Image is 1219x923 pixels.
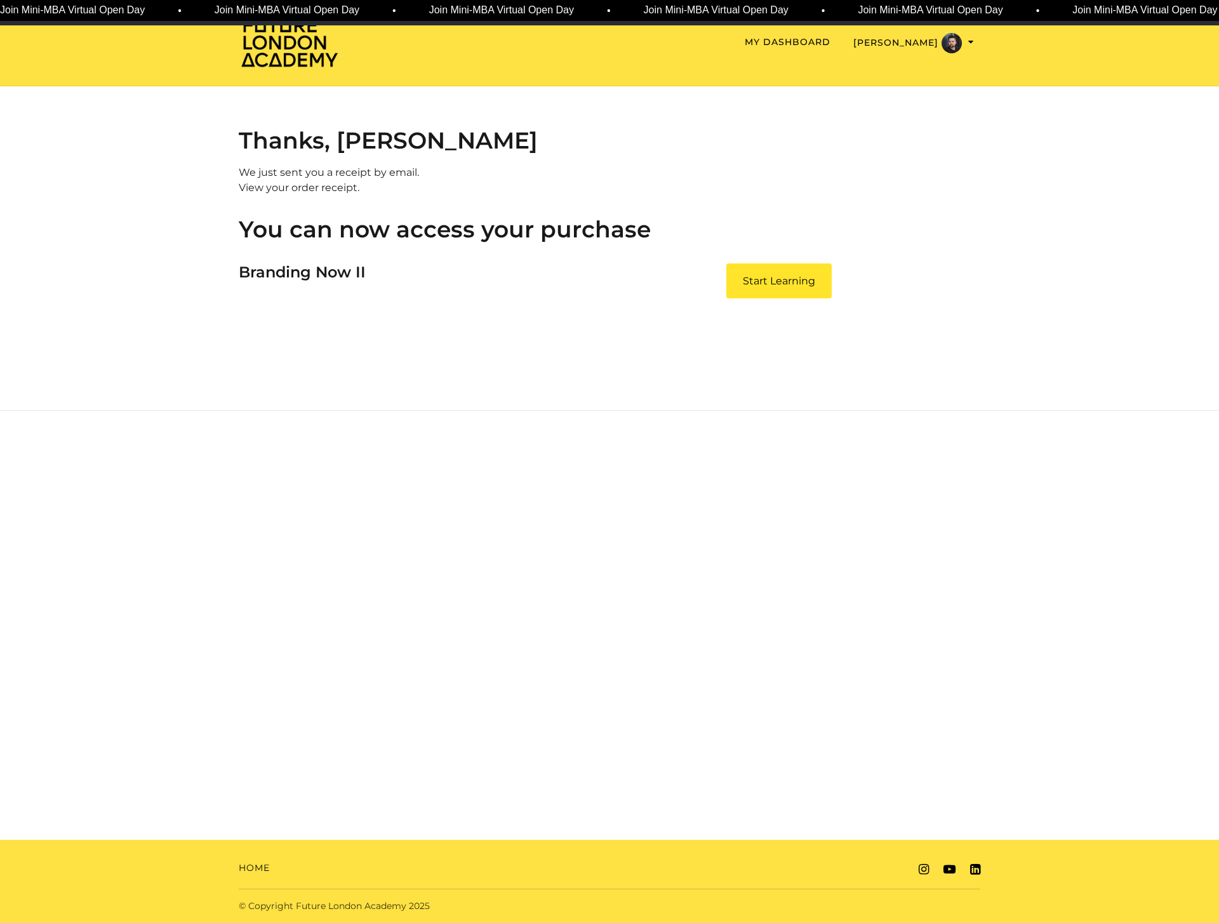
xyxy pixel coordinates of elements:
a: My Dashboard [745,36,830,49]
a: View your order receipt. [239,180,980,196]
a: Branding Now II: Start Learning [726,263,832,298]
a: Home [239,861,270,875]
span: • [1036,3,1039,18]
img: Home Page [239,17,340,68]
button: Toggle menu [853,33,974,53]
h3: Branding Now II [239,263,366,288]
span: • [606,3,610,18]
span: • [392,3,396,18]
span: • [821,3,825,18]
span: • [177,3,181,18]
h2: Thanks, [PERSON_NAME] [239,127,980,154]
div: © Copyright Future London Academy 2025 [229,900,609,913]
h2: You can now access your purchase [239,216,980,243]
p: We just sent you a receipt by email. [239,165,980,196]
